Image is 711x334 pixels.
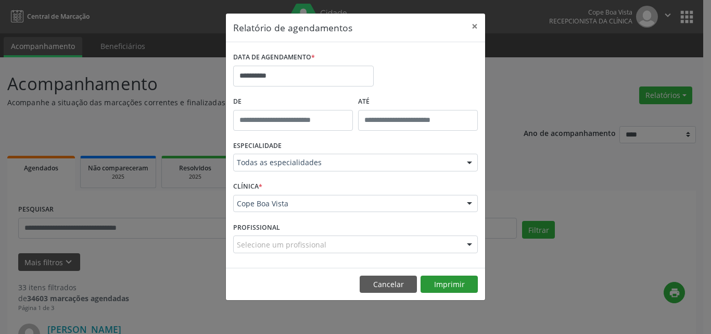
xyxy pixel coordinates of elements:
label: ATÉ [358,94,478,110]
label: De [233,94,353,110]
button: Imprimir [421,276,478,293]
span: Cope Boa Vista [237,199,456,209]
h5: Relatório de agendamentos [233,21,352,34]
button: Close [464,14,485,39]
label: DATA DE AGENDAMENTO [233,50,315,66]
label: ESPECIALIDADE [233,138,282,154]
label: CLÍNICA [233,179,262,195]
label: PROFISSIONAL [233,219,280,236]
button: Cancelar [360,276,417,293]
span: Todas as especialidades [237,157,456,168]
span: Selecione um profissional [237,239,326,250]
